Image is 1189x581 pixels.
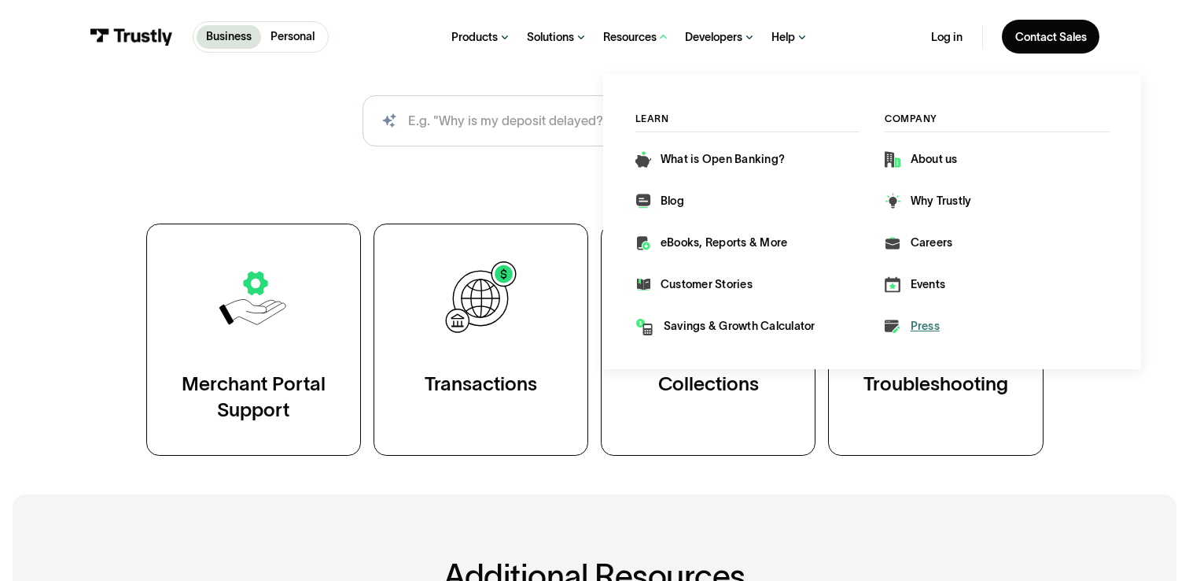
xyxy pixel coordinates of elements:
p: Business [206,28,252,45]
a: Press [885,318,939,334]
a: Customer Stories [635,276,753,292]
div: Contact Sales [1015,30,1087,45]
div: Company [885,113,1109,125]
div: About us [911,151,958,167]
div: Events [911,276,946,292]
a: Log in [931,30,963,45]
div: Merchant Portal Support [179,372,328,423]
div: Savings & Growth Calculator [664,318,815,337]
div: Developers [685,30,742,45]
a: What is Open Banking? [635,151,785,167]
a: Events [885,276,945,292]
div: eBooks, Reports & More [661,235,788,250]
a: Contact Sales [1002,20,1099,54]
a: Why Trustly [885,193,971,209]
a: Merchant Portal Support [146,224,361,456]
div: Careers [911,235,953,250]
a: Savings & Growth Calculator [635,318,815,337]
a: Transactions [374,224,588,456]
div: Blog [661,193,684,209]
div: Learn [635,113,860,125]
a: Blog [635,193,684,209]
div: Transactions [425,372,537,398]
img: Trustly Logo [90,28,173,46]
a: Personal [261,25,324,49]
div: Help [771,30,795,45]
div: Press [911,318,940,334]
a: About us [885,151,957,167]
div: What is Open Banking? [661,151,785,167]
div: Troubleshooting [863,372,1008,398]
div: Resources [603,30,657,45]
div: Why Trustly [911,193,972,209]
form: Search [363,95,827,146]
nav: Resources [603,74,1142,369]
a: Careers [885,235,952,250]
input: search [363,95,827,146]
p: Personal [271,28,315,45]
div: Solutions [527,30,574,45]
div: Collections [658,372,759,398]
a: Business [197,25,261,49]
a: Collections [601,224,815,456]
div: Products [451,30,498,45]
a: eBooks, Reports & More [635,235,788,250]
div: Customer Stories [661,276,753,292]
